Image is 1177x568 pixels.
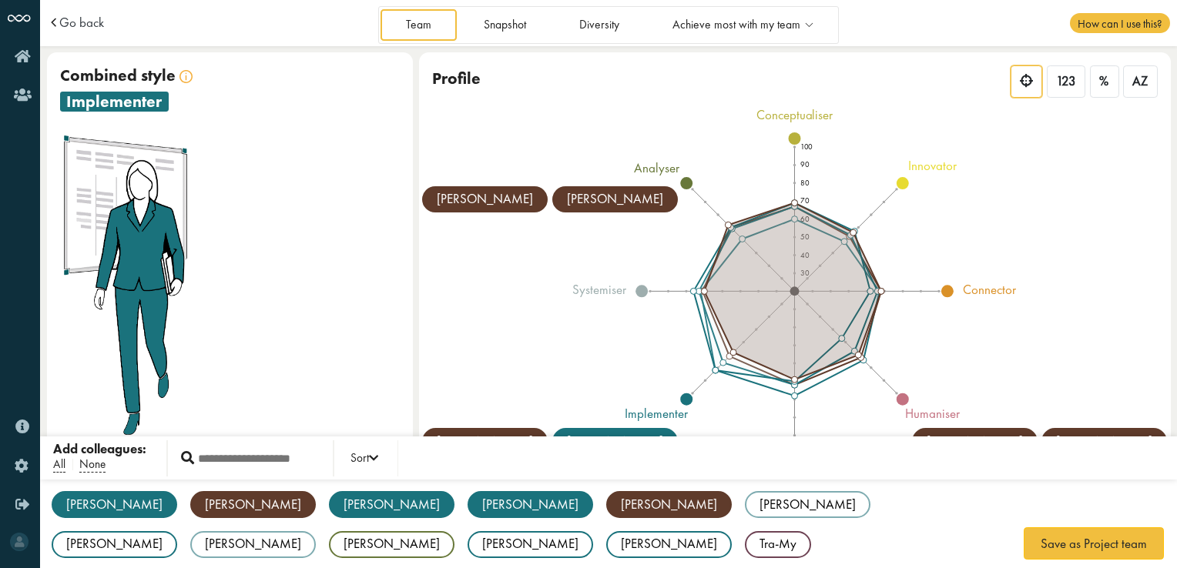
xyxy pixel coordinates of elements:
[79,456,106,473] span: None
[53,440,146,459] div: Add colleagues:
[964,281,1018,298] tspan: connector
[422,186,548,213] div: [PERSON_NAME]
[1056,73,1076,89] span: 123
[52,531,177,558] div: [PERSON_NAME]
[59,16,104,29] a: Go back
[606,491,732,518] div: [PERSON_NAME]
[459,9,552,41] a: Snapshot
[1070,13,1169,33] span: How can I use this?
[422,428,548,455] div: [PERSON_NAME]
[572,281,627,298] tspan: systemiser
[60,65,176,85] span: Combined style
[554,9,644,41] a: Diversity
[52,491,177,518] div: [PERSON_NAME]
[60,131,194,439] img: implementer.png
[905,405,961,422] tspan: humaniser
[468,531,593,558] div: [PERSON_NAME]
[800,195,810,205] text: 70
[606,531,732,558] div: [PERSON_NAME]
[756,106,834,123] tspan: conceptualiser
[745,491,870,518] div: [PERSON_NAME]
[53,456,65,473] span: All
[60,92,169,112] span: implementer
[745,531,811,558] div: Tra-My
[468,491,593,518] div: [PERSON_NAME]
[350,449,378,468] div: Sort
[1041,428,1167,455] div: [PERSON_NAME]
[179,70,193,83] img: info.svg
[552,186,678,213] div: [PERSON_NAME]
[800,142,813,152] text: 100
[381,9,456,41] a: Team
[329,531,454,558] div: [PERSON_NAME]
[672,18,800,32] span: Achieve most with my team
[908,157,957,174] tspan: innovator
[1132,73,1148,89] span: AZ
[1099,73,1108,89] span: %
[800,178,810,188] text: 80
[912,428,1038,455] div: [PERSON_NAME]
[190,491,316,518] div: [PERSON_NAME]
[190,531,316,558] div: [PERSON_NAME]
[647,9,837,41] a: Achieve most with my team
[432,68,481,89] span: Profile
[552,428,678,455] div: [PERSON_NAME]
[329,491,454,518] div: [PERSON_NAME]
[1024,527,1165,560] button: Save as Project team
[634,159,680,175] tspan: analyser
[625,405,689,422] tspan: implementer
[800,159,810,169] text: 90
